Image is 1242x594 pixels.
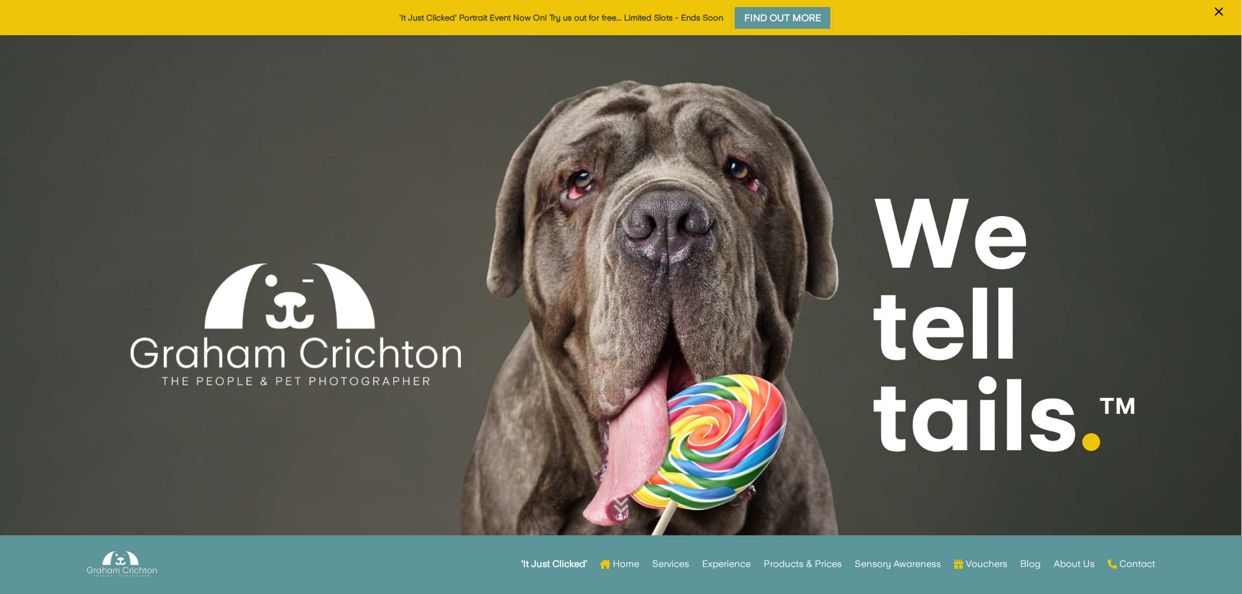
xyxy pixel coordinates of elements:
a: ‘It Just Clicked’ [521,541,587,587]
a: Experience [702,541,751,587]
a: Contact [1108,541,1155,587]
a: Products & Prices [764,541,842,587]
img: Graham Crichton Photography Logo - Graham Crichton - Belfast Family & Pet Photography Studio [87,548,156,580]
a: 'It Just Clicked' Portrait Event Now On! Try us out for free... Limited Slots - Ends Soon [399,13,723,22]
a: Vouchers [954,541,1007,587]
a: About Us [1054,541,1095,587]
span: × [1214,1,1225,23]
a: Sensory Awareness [855,541,941,587]
a: Home [600,541,639,587]
a: Blog [1020,541,1041,587]
a: Find Out More [732,4,833,32]
button: × [1209,2,1230,36]
strong: ‘It Just Clicked’ [521,560,587,568]
a: Services [652,541,689,587]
